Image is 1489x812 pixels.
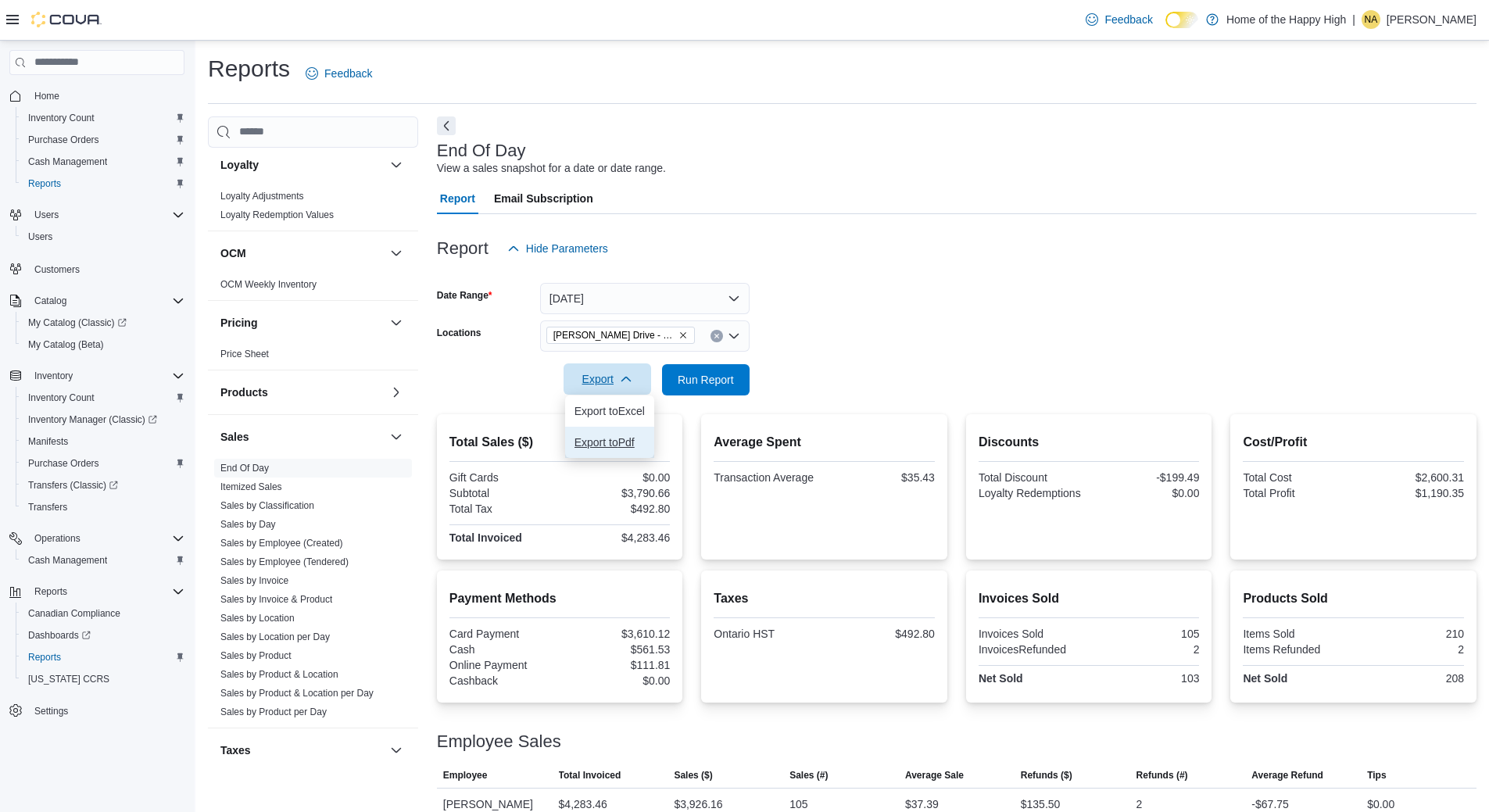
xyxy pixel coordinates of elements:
[710,330,723,342] button: Clear input
[220,631,330,643] span: Sales by Location per Day
[22,432,74,451] a: Manifests
[678,331,688,340] button: Remove Dundas - Osler Drive - Friendly Stranger from selection in this group
[22,498,184,517] span: Transfers
[220,481,282,492] a: Itemized Sales
[22,335,184,354] span: My Catalog (Beta)
[22,551,113,570] a: Cash Management
[220,500,314,511] a: Sales by Classification
[1357,672,1464,685] div: 208
[22,648,184,667] span: Reports
[28,702,74,721] a: Settings
[220,245,384,261] button: OCM
[220,385,268,400] h3: Products
[1092,628,1199,640] div: 105
[28,435,68,448] span: Manifests
[789,769,828,782] span: Sales (#)
[22,152,113,171] a: Cash Management
[22,604,127,623] a: Canadian Compliance
[220,742,384,758] button: Taxes
[22,174,67,193] a: Reports
[28,367,79,385] button: Inventory
[22,313,184,332] span: My Catalog (Classic)
[449,659,557,671] div: Online Payment
[22,454,106,473] a: Purchase Orders
[28,156,107,168] span: Cash Management
[220,537,343,549] span: Sales by Employee (Created)
[22,604,184,623] span: Canadian Compliance
[28,529,184,548] span: Operations
[220,575,288,586] a: Sales by Invoice
[387,156,406,174] button: Loyalty
[22,476,184,495] span: Transfers (Classic)
[220,463,269,474] a: End Of Day
[16,129,191,151] button: Purchase Orders
[3,290,191,312] button: Catalog
[387,244,406,263] button: OCM
[16,496,191,518] button: Transfers
[208,187,418,231] div: Loyalty
[28,292,184,310] span: Catalog
[563,503,670,515] div: $492.80
[16,453,191,474] button: Purchase Orders
[28,338,104,351] span: My Catalog (Beta)
[437,116,456,135] button: Next
[220,612,295,624] span: Sales by Location
[16,151,191,173] button: Cash Management
[22,670,184,689] span: Washington CCRS
[574,436,645,449] span: Export to Pdf
[22,454,184,473] span: Purchase Orders
[22,174,184,193] span: Reports
[220,481,282,493] span: Itemized Sales
[728,330,740,342] button: Open list of options
[34,209,59,221] span: Users
[22,498,73,517] a: Transfers
[828,628,935,640] div: $492.80
[443,769,488,782] span: Employee
[22,551,184,570] span: Cash Management
[220,278,317,291] span: OCM Weekly Inventory
[16,107,191,129] button: Inventory Count
[828,471,935,484] div: $35.43
[573,363,642,395] span: Export
[34,532,81,545] span: Operations
[220,668,338,681] span: Sales by Product & Location
[220,650,292,661] a: Sales by Product
[387,313,406,332] button: Pricing
[563,471,670,484] div: $0.00
[979,487,1086,499] div: Loyalty Redemptions
[674,769,712,782] span: Sales ($)
[979,643,1086,656] div: InvoicesRefunded
[22,626,184,645] span: Dashboards
[28,367,184,385] span: Inventory
[28,292,73,310] button: Catalog
[34,295,66,307] span: Catalog
[22,670,116,689] a: [US_STATE] CCRS
[449,503,557,515] div: Total Tax
[28,134,99,146] span: Purchase Orders
[22,410,163,429] a: Inventory Manager (Classic)
[28,607,120,620] span: Canadian Compliance
[28,479,118,492] span: Transfers (Classic)
[563,487,670,499] div: $3,790.66
[220,613,295,624] a: Sales by Location
[28,206,65,224] button: Users
[526,241,608,256] span: Hide Parameters
[574,405,645,417] span: Export to Excel
[16,624,191,646] a: Dashboards
[28,501,67,513] span: Transfers
[3,204,191,226] button: Users
[1357,471,1464,484] div: $2,600.31
[22,410,184,429] span: Inventory Manager (Classic)
[28,457,99,470] span: Purchase Orders
[979,589,1200,608] h2: Invoices Sold
[220,594,332,605] a: Sales by Invoice & Product
[28,86,184,106] span: Home
[22,476,124,495] a: Transfers (Classic)
[324,66,372,81] span: Feedback
[501,233,614,264] button: Hide Parameters
[559,769,621,782] span: Total Invoiced
[16,226,191,248] button: Users
[563,531,670,544] div: $4,283.46
[220,429,384,445] button: Sales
